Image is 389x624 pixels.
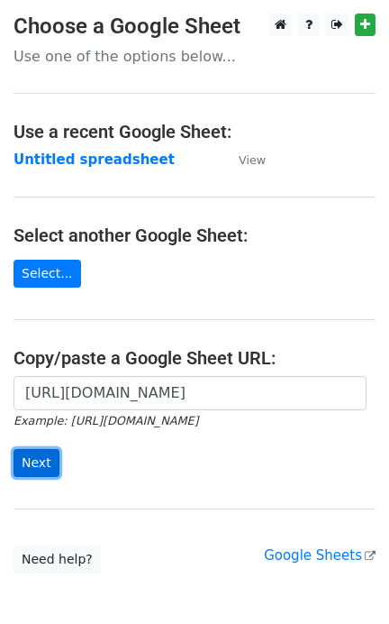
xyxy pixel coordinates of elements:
small: View [239,153,266,167]
h4: Copy/paste a Google Sheet URL: [14,347,375,369]
a: Google Sheets [264,547,375,564]
small: Example: [URL][DOMAIN_NAME] [14,414,198,427]
a: View [221,151,266,168]
p: Use one of the options below... [14,47,375,66]
h4: Select another Google Sheet: [14,225,375,246]
input: Next [14,449,59,477]
input: Paste your Google Sheet URL here [14,376,366,410]
h4: Use a recent Google Sheet: [14,121,375,142]
a: Select... [14,260,81,288]
h3: Choose a Google Sheet [14,14,375,40]
a: Untitled spreadsheet [14,151,175,168]
a: Need help? [14,546,101,574]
